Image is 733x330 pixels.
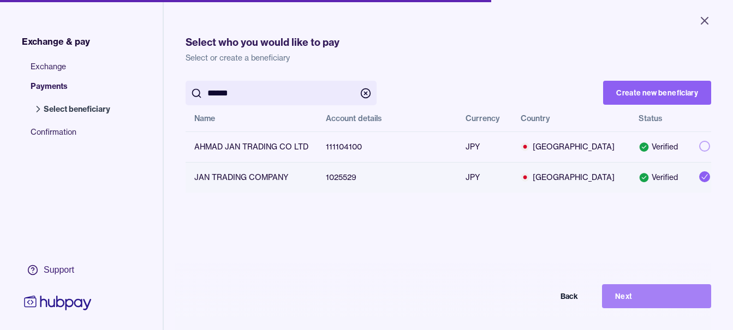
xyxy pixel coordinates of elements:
[317,105,457,131] th: Account details
[22,259,94,281] a: Support
[186,162,317,193] td: JAN TRADING COMPANY
[685,9,724,33] button: Close
[207,81,355,105] input: search
[521,172,622,183] span: [GEOGRAPHIC_DATA]
[31,81,121,100] span: Payments
[186,131,317,162] td: AHMAD JAN TRADING CO LTD
[602,284,711,308] button: Next
[186,105,317,131] th: Name
[317,162,457,193] td: 1025529
[31,127,121,146] span: Confirmation
[186,35,711,50] h1: Select who you would like to pay
[31,61,121,81] span: Exchange
[639,172,681,183] div: Verified
[521,141,622,152] span: [GEOGRAPHIC_DATA]
[186,52,711,63] p: Select or create a beneficiary
[317,131,457,162] td: 111104100
[22,35,90,48] span: Exchange & pay
[639,141,681,152] div: Verified
[457,131,512,162] td: JPY
[457,105,512,131] th: Currency
[512,105,630,131] th: Country
[482,284,591,308] button: Back
[630,105,690,131] th: Status
[603,81,711,105] button: Create new beneficiary
[457,162,512,193] td: JPY
[44,104,110,115] span: Select beneficiary
[44,264,74,276] div: Support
